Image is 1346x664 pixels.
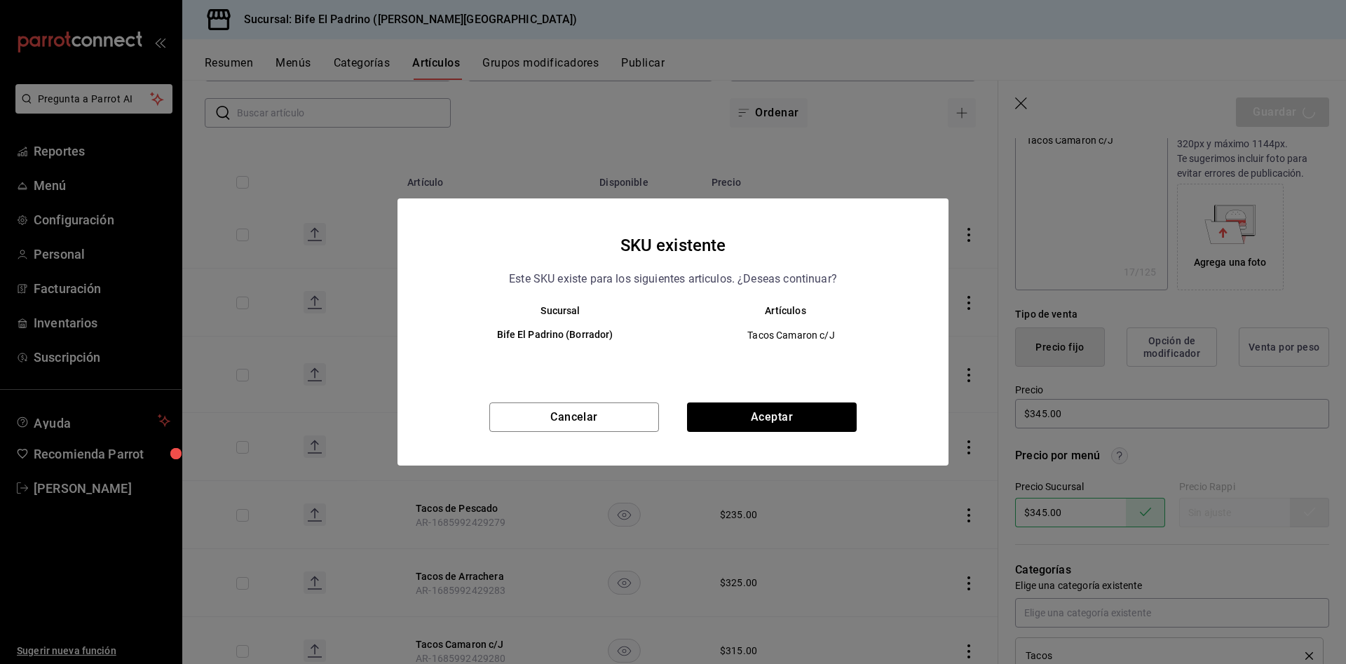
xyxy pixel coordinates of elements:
span: Tacos Camaron c/J [685,328,897,342]
p: Este SKU existe para los siguientes articulos. ¿Deseas continuar? [509,270,837,288]
button: Cancelar [489,402,659,432]
h6: Bife El Padrino (Borrador) [448,327,662,343]
h4: SKU existente [620,232,726,259]
th: Artículos [673,305,920,316]
button: Aceptar [687,402,857,432]
th: Sucursal [426,305,673,316]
